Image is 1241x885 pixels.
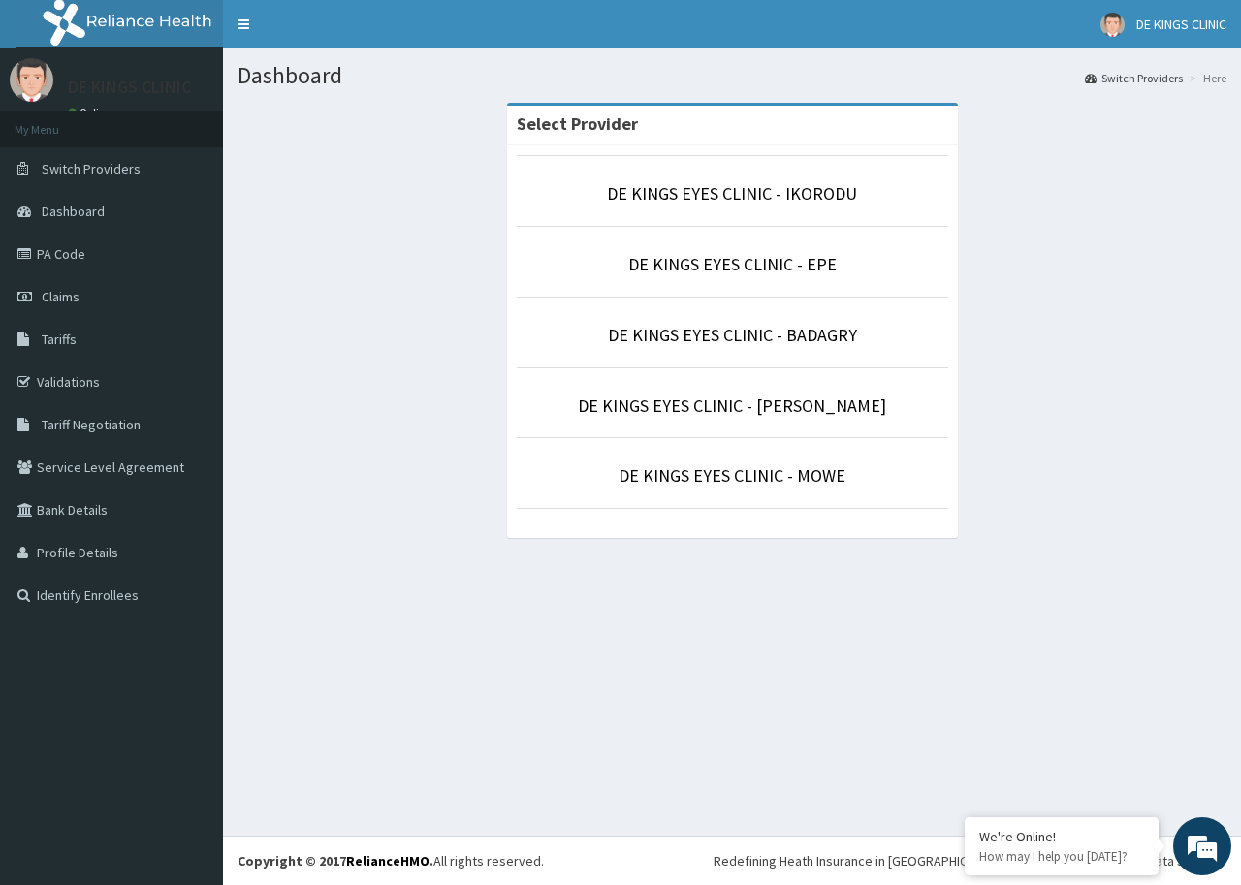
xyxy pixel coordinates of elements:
div: We're Online! [979,828,1144,845]
li: Here [1185,70,1226,86]
strong: Copyright © 2017 . [238,852,433,869]
a: Online [68,106,114,119]
a: DE KINGS EYES CLINIC - [PERSON_NAME] [578,395,886,417]
a: DE KINGS EYES CLINIC - BADAGRY [608,324,857,346]
a: DE KINGS EYES CLINIC - MOWE [619,464,845,487]
a: DE KINGS EYES CLINIC - EPE [628,253,837,275]
div: Redefining Heath Insurance in [GEOGRAPHIC_DATA] using Telemedicine and Data Science! [714,851,1226,870]
span: Claims [42,288,80,305]
a: Switch Providers [1085,70,1183,86]
span: Tariff Negotiation [42,416,141,433]
span: Switch Providers [42,160,141,177]
p: DE KINGS CLINIC [68,79,191,96]
span: Tariffs [42,331,77,348]
span: Dashboard [42,203,105,220]
h1: Dashboard [238,63,1226,88]
a: DE KINGS EYES CLINIC - IKORODU [607,182,857,205]
strong: Select Provider [517,112,638,135]
p: How may I help you today? [979,848,1144,865]
span: DE KINGS CLINIC [1136,16,1226,33]
footer: All rights reserved. [223,836,1241,885]
img: User Image [10,58,53,102]
img: User Image [1100,13,1125,37]
a: RelianceHMO [346,852,430,869]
